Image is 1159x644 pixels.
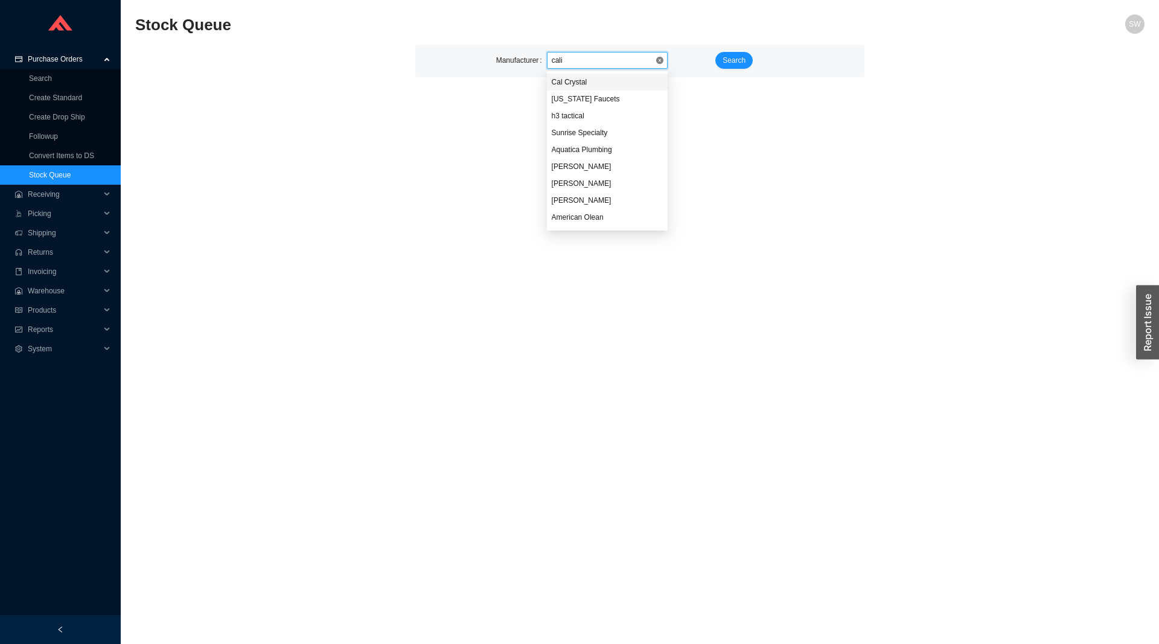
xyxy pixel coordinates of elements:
span: read [14,307,23,314]
span: close-circle [656,57,663,64]
span: Products [28,301,100,320]
span: Warehouse [28,281,100,301]
span: Reports [28,320,100,339]
a: Create Drop Ship [29,113,85,121]
span: System [28,339,100,359]
span: fund [14,326,23,333]
label: Manufacturer [496,52,547,69]
a: Convert Items to DS [29,151,94,160]
div: Michael Aram [547,192,668,209]
div: Aquatica Plumbing [552,144,663,155]
span: Purchase Orders [28,49,100,69]
div: [PERSON_NAME] [552,161,663,172]
div: Cavaliere [547,175,668,192]
span: Picking [28,204,100,223]
a: Search [29,74,52,83]
span: left [57,626,64,633]
div: h3 tactical [547,107,668,124]
span: setting [14,345,23,352]
div: California Faucets [547,91,668,107]
span: book [14,268,23,275]
span: Search [723,54,746,66]
div: [US_STATE] Faucets [552,94,663,104]
a: Create Standard [29,94,82,102]
span: Receiving [28,185,100,204]
a: Stock Queue [29,171,71,179]
a: Followup [29,132,58,141]
span: SW [1129,14,1140,34]
span: Shipping [28,223,100,243]
div: Catalano [547,158,668,175]
h2: Stock Queue [135,14,892,36]
div: Cifial [547,226,668,243]
span: Returns [28,243,100,262]
div: Cal Crystal [547,74,668,91]
div: [PERSON_NAME] [552,178,663,189]
span: customer-service [14,249,23,256]
span: credit-card [14,56,23,63]
div: Sunrise Specialty [547,124,668,141]
div: American Olean [547,209,668,226]
button: Search [715,52,753,69]
div: Cal Crystal [552,77,663,88]
div: Sunrise Specialty [552,127,663,138]
div: Aquatica Plumbing [547,141,668,158]
span: Invoicing [28,262,100,281]
div: American Olean [552,212,663,223]
div: h3 tactical [552,110,663,121]
div: [PERSON_NAME] [552,195,663,206]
